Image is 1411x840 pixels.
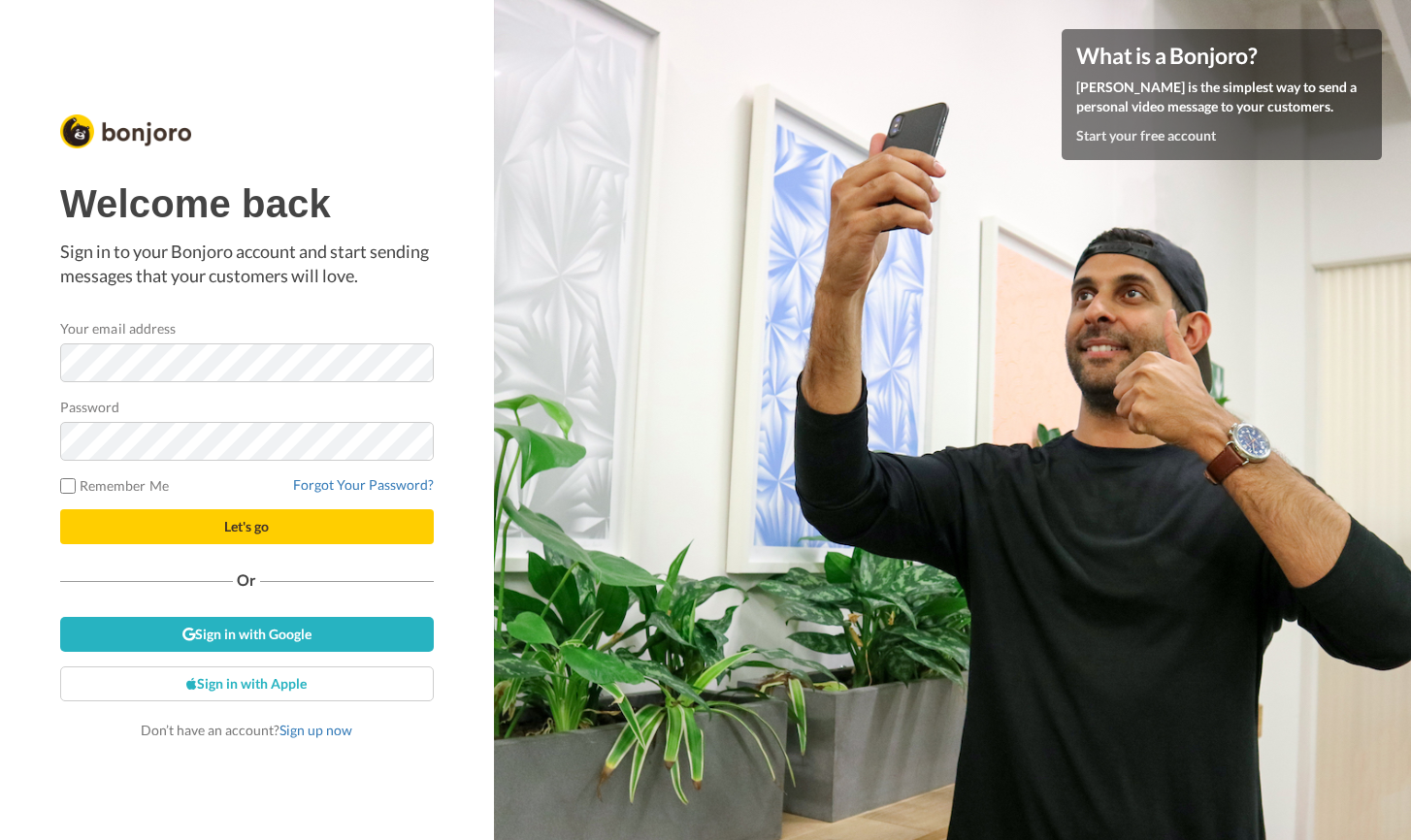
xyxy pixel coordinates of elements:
[60,318,176,339] label: Your email address
[60,666,434,701] a: Sign in with Apple
[60,478,76,494] input: Remember Me
[60,397,120,417] label: Password
[60,617,434,652] a: Sign in with Google
[224,518,269,534] span: Let's go
[60,182,434,225] h1: Welcome back
[233,573,260,587] span: Or
[60,509,434,544] button: Let's go
[1076,127,1216,144] a: Start your free account
[141,722,352,738] span: Don’t have an account?
[279,722,352,738] a: Sign up now
[1076,44,1367,68] h4: What is a Bonjoro?
[60,475,169,496] label: Remember Me
[1076,78,1367,116] p: [PERSON_NAME] is the simplest way to send a personal video message to your customers.
[293,476,434,493] a: Forgot Your Password?
[60,240,434,289] p: Sign in to your Bonjoro account and start sending messages that your customers will love.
